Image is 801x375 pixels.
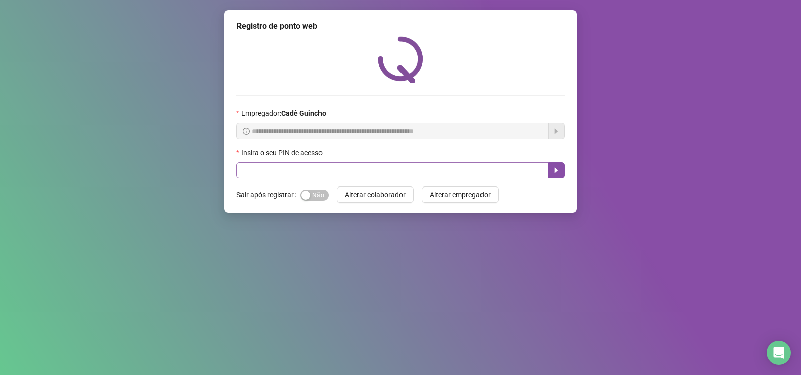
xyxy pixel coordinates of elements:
span: caret-right [552,166,560,174]
strong: Cadê Guincho [281,109,326,117]
span: Empregador : [241,108,326,119]
label: Insira o seu PIN de acesso [236,147,329,158]
div: Registro de ponto web [236,20,565,32]
button: Alterar empregador [422,186,499,203]
label: Sair após registrar [236,186,300,203]
div: Open Intercom Messenger [767,341,791,365]
span: Alterar colaborador [345,189,406,200]
span: Alterar empregador [430,189,491,200]
span: info-circle [243,128,250,135]
img: QRPoint [378,36,423,83]
button: Alterar colaborador [337,186,414,203]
